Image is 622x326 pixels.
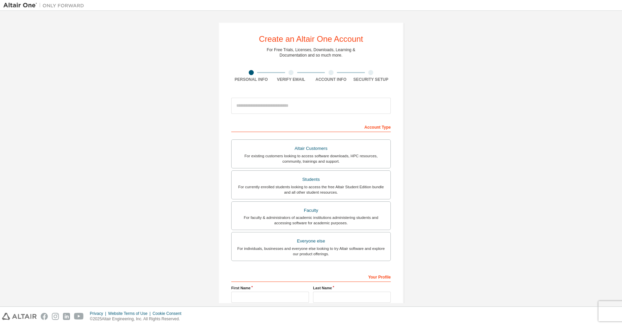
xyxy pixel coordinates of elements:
div: Your Profile [231,271,391,282]
div: Faculty [236,206,386,215]
label: Last Name [313,285,391,291]
div: Account Info [311,77,351,82]
div: Everyone else [236,236,386,246]
div: For faculty & administrators of academic institutions administering students and accessing softwa... [236,215,386,226]
div: Create an Altair One Account [259,35,363,43]
div: Website Terms of Use [108,311,152,316]
div: Altair Customers [236,144,386,153]
div: Verify Email [271,77,311,82]
p: © 2025 Altair Engineering, Inc. All Rights Reserved. [90,316,185,322]
img: Altair One [3,2,88,9]
div: Cookie Consent [152,311,185,316]
div: Personal Info [231,77,271,82]
img: linkedin.svg [63,313,70,320]
div: Security Setup [351,77,391,82]
div: For existing customers looking to access software downloads, HPC resources, community, trainings ... [236,153,386,164]
div: Students [236,175,386,184]
div: Account Type [231,121,391,132]
label: First Name [231,285,309,291]
img: instagram.svg [52,313,59,320]
div: For Free Trials, Licenses, Downloads, Learning & Documentation and so much more. [267,47,355,58]
img: altair_logo.svg [2,313,37,320]
img: facebook.svg [41,313,48,320]
div: Privacy [90,311,108,316]
div: For individuals, businesses and everyone else looking to try Altair software and explore our prod... [236,246,386,257]
img: youtube.svg [74,313,84,320]
div: For currently enrolled students looking to access the free Altair Student Edition bundle and all ... [236,184,386,195]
